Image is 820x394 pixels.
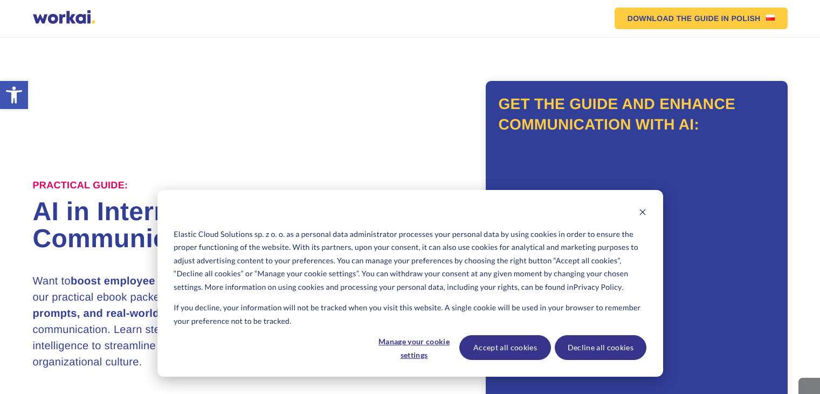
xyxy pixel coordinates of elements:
[33,180,128,192] label: Practical Guide:
[639,207,646,220] button: Dismiss cookie banner
[174,228,646,294] p: Elastic Cloud Solutions sp. z o. o. as a personal data administrator processes your personal data...
[174,301,646,328] p: If you decline, your information will not be tracked when you visit this website. A single cookie...
[574,281,622,294] a: Privacy Policy
[499,94,775,135] h2: Get the guide and enhance communication with AI:
[459,335,551,360] button: Accept all cookies
[33,273,373,370] h3: Want to ? Download our practical ebook packed with of AI applications in internal communication. ...
[71,275,301,287] strong: boost employee efficiency and engagement
[33,199,410,253] h1: AI in Internal Communications
[555,335,646,360] button: Decline all cookies
[615,8,788,29] a: DOWNLOAD THE GUIDEIN POLISHUS flag
[373,335,456,360] button: Manage your cookie settings
[628,15,719,22] em: DOWNLOAD THE GUIDE
[157,190,663,377] div: Cookie banner
[766,15,775,21] img: US flag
